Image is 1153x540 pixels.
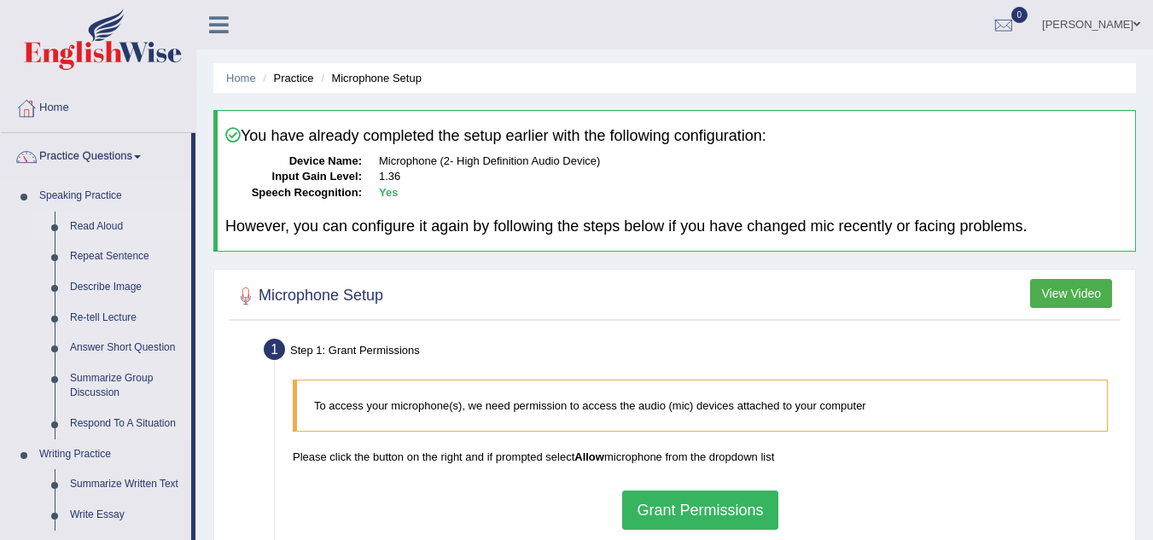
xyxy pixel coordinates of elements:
p: Please click the button on the right and if prompted select microphone from the dropdown list [293,449,1108,465]
a: Home [226,72,256,84]
a: Read Aloud [62,212,191,242]
div: Step 1: Grant Permissions [256,334,1127,371]
a: Practice Questions [1,133,191,176]
b: Allow [574,450,604,463]
dd: 1.36 [379,169,1127,185]
a: Repeat Sentence [62,241,191,272]
a: Re-tell Lecture [62,303,191,334]
a: Summarize Written Text [62,469,191,500]
a: Speaking Practice [32,181,191,212]
span: 0 [1011,7,1028,23]
p: To access your microphone(s), we need permission to access the audio (mic) devices attached to yo... [314,398,1090,414]
dt: Speech Recognition: [225,185,362,201]
a: Writing Practice [32,439,191,470]
button: Grant Permissions [622,491,777,530]
a: Write Essay [62,500,191,531]
h4: You have already completed the setup earlier with the following configuration: [225,127,1127,145]
dd: Microphone (2- High Definition Audio Device) [379,154,1127,170]
a: Home [1,84,195,127]
li: Practice [259,70,313,86]
a: Describe Image [62,272,191,303]
dt: Input Gain Level: [225,169,362,185]
b: Yes [379,186,398,199]
a: Respond To A Situation [62,409,191,439]
button: View Video [1030,279,1112,308]
a: Summarize Group Discussion [62,363,191,409]
dt: Device Name: [225,154,362,170]
h4: However, you can configure it again by following the steps below if you have changed mic recently... [225,218,1127,235]
a: Answer Short Question [62,333,191,363]
li: Microphone Setup [317,70,422,86]
h2: Microphone Setup [233,283,383,309]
